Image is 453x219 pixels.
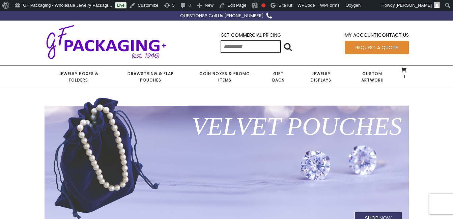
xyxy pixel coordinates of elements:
span: [PERSON_NAME] [396,3,432,8]
img: GF Packaging + - Established 1946 [45,24,168,60]
a: Custom Artwork [346,66,399,88]
a: Drawstring & Flap Pouches [113,66,189,88]
div: QUESTIONS? Call Us [PHONE_NUMBER] [180,12,264,20]
h1: Velvet Pouches [45,103,409,150]
a: Jewelry Displays [296,66,346,88]
a: Live [115,2,126,8]
a: Coin Boxes & Promo Items [189,66,261,88]
a: 1 [400,66,407,79]
a: Gift Bags [261,66,296,88]
div: | [345,31,409,40]
a: Contact Us [378,32,409,38]
a: Request a Quote [345,41,409,54]
a: My Account [345,32,377,38]
a: Jewelry Boxes & Folders [45,66,113,88]
span: Site Kit [278,3,292,8]
a: Get Commercial Pricing [221,32,281,38]
div: Focus keyphrase not set [261,3,265,7]
span: 1 [402,73,405,79]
